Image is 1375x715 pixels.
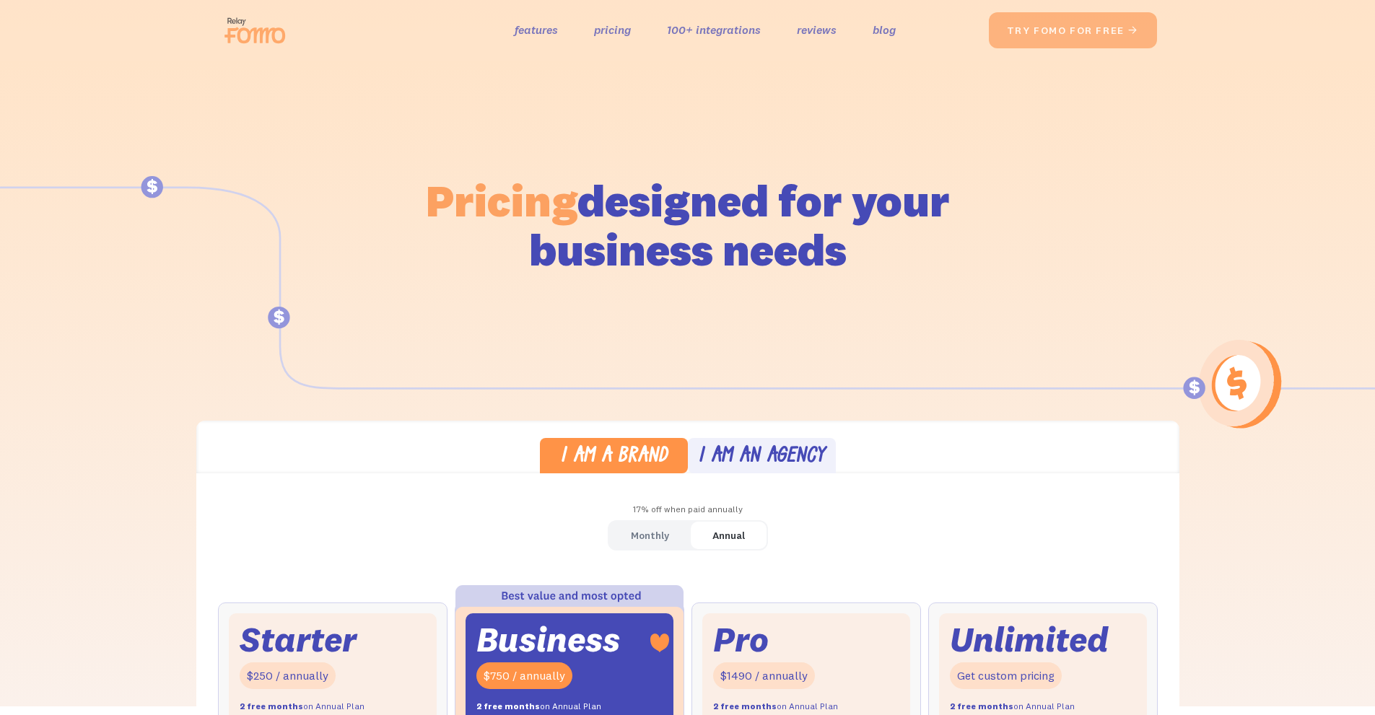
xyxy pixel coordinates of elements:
div: I am a brand [560,447,668,468]
strong: 2 free months [713,701,777,711]
strong: 2 free months [240,701,303,711]
div: 17% off when paid annually [196,499,1179,520]
a: blog [873,19,896,40]
div: Business [476,624,620,655]
strong: 2 free months [950,701,1013,711]
div: Get custom pricing [950,662,1062,689]
div: $1490 / annually [713,662,815,689]
a: features [515,19,558,40]
h1: designed for your business needs [425,176,951,274]
div: I am an agency [698,447,825,468]
span:  [1127,24,1139,37]
div: Annual [712,525,745,546]
strong: 2 free months [476,701,540,711]
a: 100+ integrations [667,19,761,40]
div: Pro [713,624,769,655]
div: Unlimited [950,624,1109,655]
div: $250 / annually [240,662,336,689]
div: Starter [240,624,357,655]
a: try fomo for free [989,12,1157,48]
div: Monthly [631,525,669,546]
a: reviews [797,19,837,40]
a: pricing [594,19,631,40]
div: $750 / annually [476,662,572,689]
span: Pricing [426,172,577,228]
